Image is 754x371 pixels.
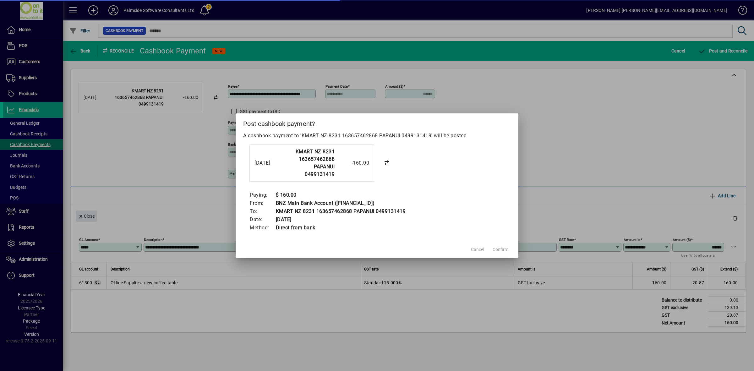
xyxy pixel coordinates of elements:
td: BNZ Main Bank Account ([FINANCIAL_ID]) [276,199,406,207]
div: [DATE] [254,159,280,167]
td: To: [249,207,276,216]
td: Direct from bank [276,224,406,232]
p: A cashbook payment to 'KMART NZ 8231 163657462868 PAPANUI 0499131419' will be posted. [243,132,511,139]
strong: KMART NZ 8231 163657462868 PAPANUI 0499131419 [296,149,335,177]
h2: Post cashbook payment? [236,113,518,132]
td: [DATE] [276,216,406,224]
div: -160.00 [338,159,369,167]
td: Method: [249,224,276,232]
td: Paying: [249,191,276,199]
td: From: [249,199,276,207]
td: $ 160.00 [276,191,406,199]
td: Date: [249,216,276,224]
td: KMART NZ 8231 163657462868 PAPANUI 0499131419 [276,207,406,216]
